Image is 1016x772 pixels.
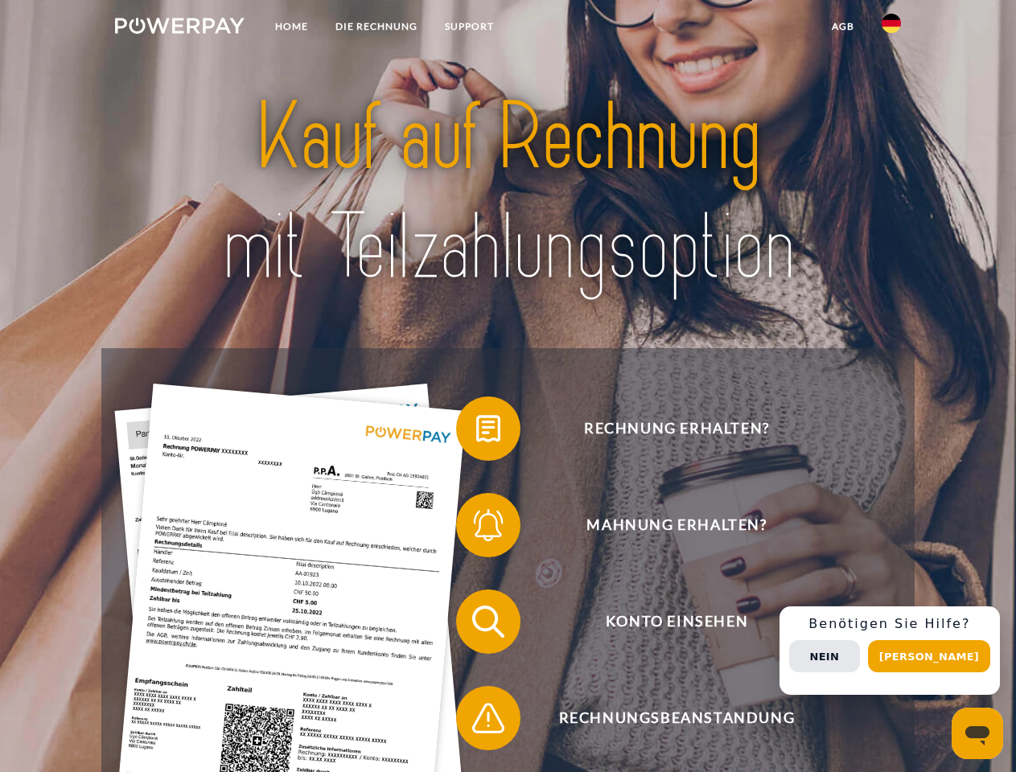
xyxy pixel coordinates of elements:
img: logo-powerpay-white.svg [115,18,245,34]
img: qb_bill.svg [468,409,508,449]
span: Rechnung erhalten? [479,396,874,461]
a: DIE RECHNUNG [322,12,431,41]
span: Konto einsehen [479,589,874,654]
button: Rechnung erhalten? [456,396,874,461]
button: Rechnungsbeanstandung [456,686,874,750]
img: qb_search.svg [468,602,508,642]
img: title-powerpay_de.svg [154,77,862,308]
span: Mahnung erhalten? [479,493,874,557]
h3: Benötigen Sie Hilfe? [789,616,990,632]
img: qb_warning.svg [468,698,508,738]
span: Rechnungsbeanstandung [479,686,874,750]
img: qb_bell.svg [468,505,508,545]
button: [PERSON_NAME] [868,640,990,672]
iframe: Schaltfläche zum Öffnen des Messaging-Fensters [952,708,1003,759]
button: Konto einsehen [456,589,874,654]
img: de [882,14,901,33]
a: SUPPORT [431,12,508,41]
button: Nein [789,640,860,672]
a: agb [818,12,868,41]
div: Schnellhilfe [779,606,1000,695]
button: Mahnung erhalten? [456,493,874,557]
a: Home [261,12,322,41]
